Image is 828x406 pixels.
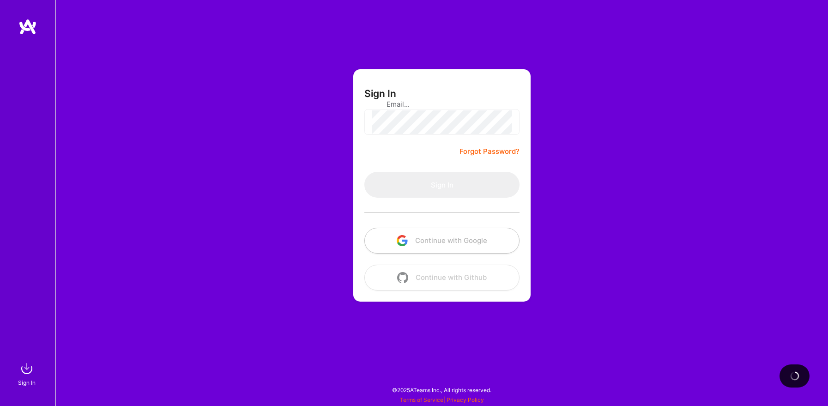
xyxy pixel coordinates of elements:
[397,235,408,246] img: icon
[400,396,443,403] a: Terms of Service
[387,92,497,116] input: Email...
[364,172,520,198] button: Sign In
[400,396,484,403] span: |
[18,18,37,35] img: logo
[55,378,828,401] div: © 2025 ATeams Inc., All rights reserved.
[19,359,36,388] a: sign inSign In
[459,146,520,157] a: Forgot Password?
[364,265,520,291] button: Continue with Github
[18,378,36,388] div: Sign In
[447,396,484,403] a: Privacy Policy
[364,88,396,99] h3: Sign In
[364,228,520,254] button: Continue with Google
[789,370,800,382] img: loading
[397,272,408,283] img: icon
[18,359,36,378] img: sign in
